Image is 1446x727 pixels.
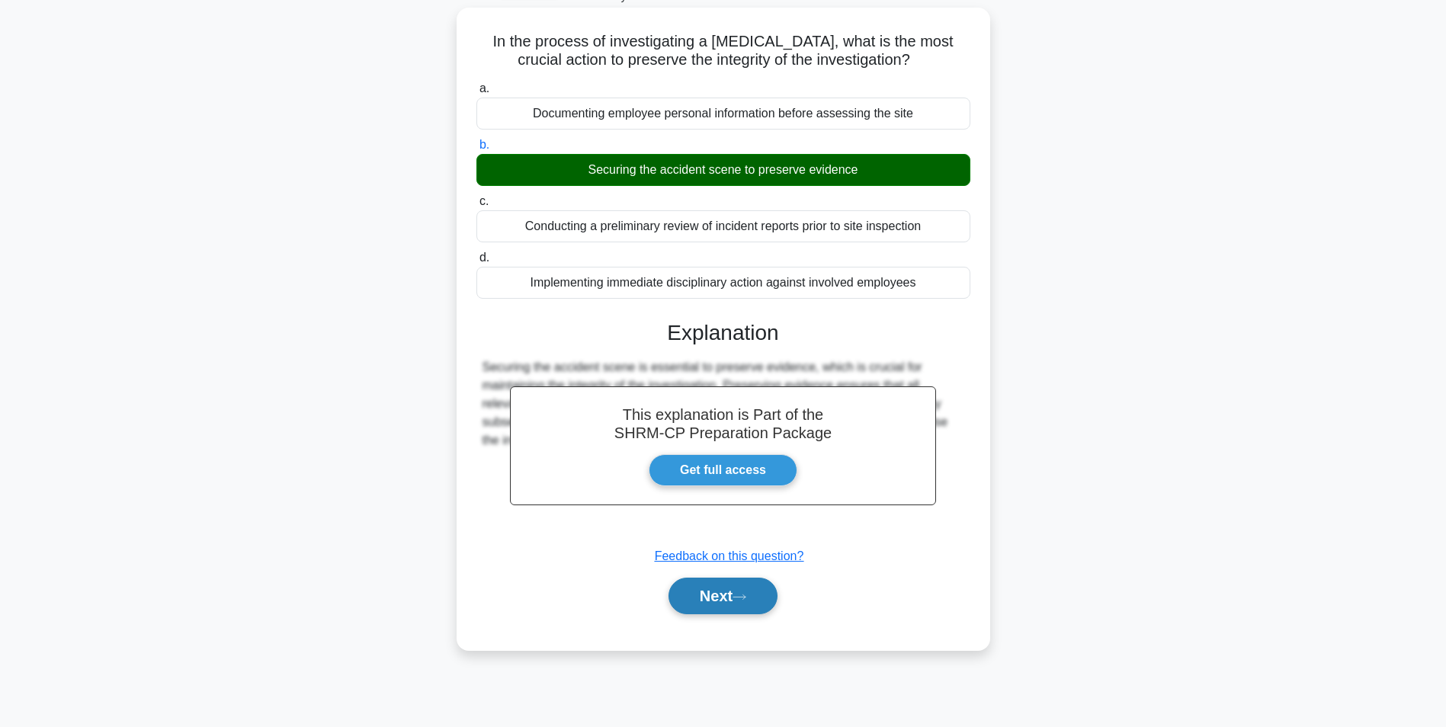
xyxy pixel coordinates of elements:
span: b. [479,138,489,151]
span: a. [479,82,489,94]
div: Securing the accident scene is essential to preserve evidence, which is crucial for maintaining t... [483,358,964,450]
h3: Explanation [486,320,961,346]
div: Conducting a preliminary review of incident reports prior to site inspection [476,210,970,242]
span: d. [479,251,489,264]
button: Next [668,578,778,614]
h5: In the process of investigating a [MEDICAL_DATA], what is the most crucial action to preserve the... [475,32,972,70]
div: Documenting employee personal information before assessing the site [476,98,970,130]
div: Securing the accident scene to preserve evidence [476,154,970,186]
div: Implementing immediate disciplinary action against involved employees [476,267,970,299]
a: Feedback on this question? [655,549,804,562]
a: Get full access [649,454,797,486]
span: c. [479,194,489,207]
